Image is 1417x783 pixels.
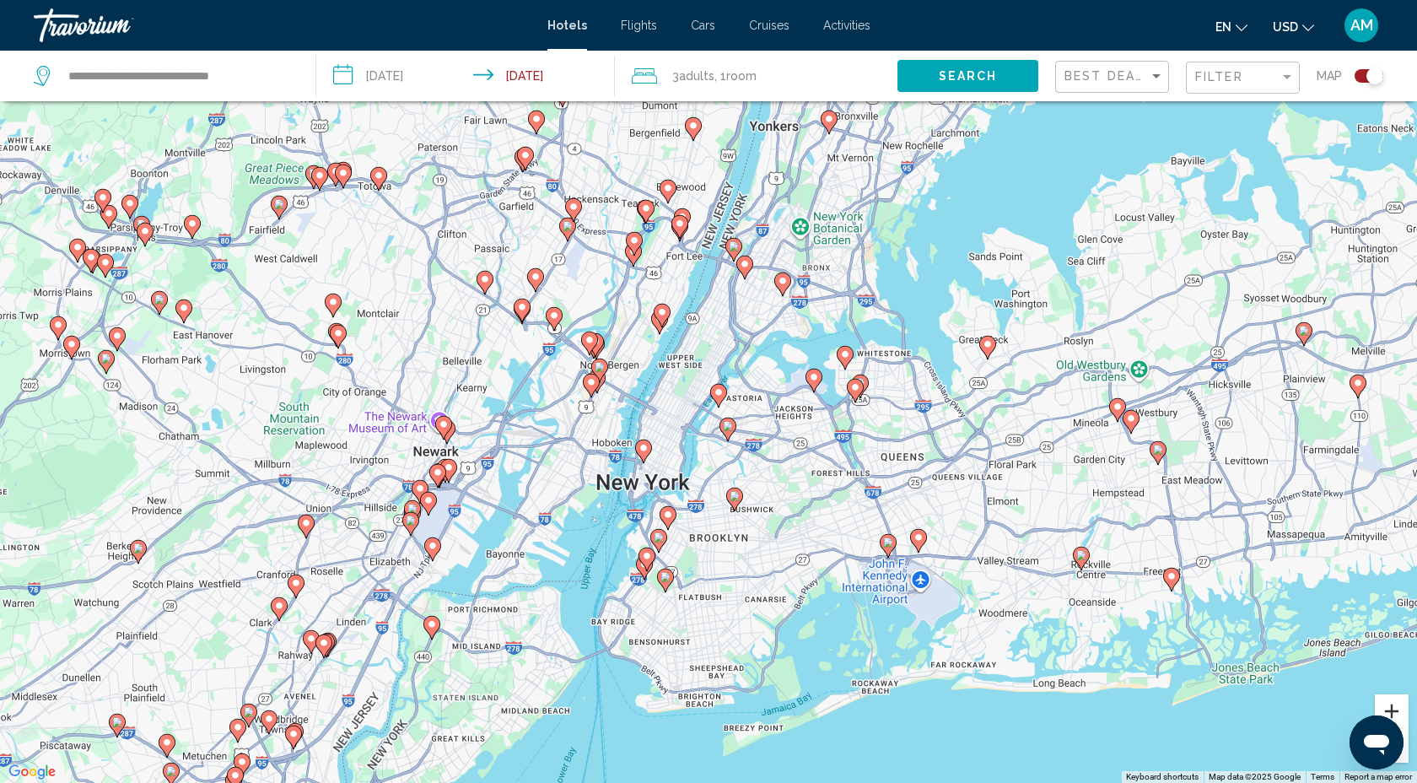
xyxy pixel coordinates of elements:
button: Travelers: 3 adults, 0 children [615,51,897,101]
a: Flights [621,19,657,32]
span: Room [726,69,757,83]
a: Hotels [547,19,587,32]
span: Map data ©2025 Google [1209,772,1301,781]
span: 3 [672,64,714,88]
a: Report a map error [1344,772,1412,781]
button: Zoom in [1375,694,1409,728]
span: AM [1350,17,1373,34]
button: Check-in date: Nov 21, 2025 Check-out date: Nov 25, 2025 [316,51,616,101]
span: , 1 [714,64,757,88]
span: USD [1273,20,1298,34]
a: Activities [823,19,870,32]
a: Cars [691,19,715,32]
span: Adults [679,69,714,83]
a: Terms [1311,772,1334,781]
button: Toggle map [1342,68,1383,84]
button: Change currency [1273,14,1314,39]
button: Change language [1215,14,1247,39]
button: User Menu [1339,8,1383,43]
button: Filter [1186,61,1300,95]
mat-select: Sort by [1064,70,1164,84]
span: Filter [1195,70,1243,84]
a: Cruises [749,19,789,32]
iframe: Button to launch messaging window [1350,715,1404,769]
span: Best Deals [1064,69,1153,83]
span: Map [1317,64,1342,88]
img: Google [4,761,60,783]
button: Search [897,60,1038,91]
span: en [1215,20,1231,34]
a: Open this area in Google Maps (opens a new window) [4,761,60,783]
button: Keyboard shortcuts [1126,771,1199,783]
span: Search [939,70,998,84]
a: Travorium [34,8,531,42]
